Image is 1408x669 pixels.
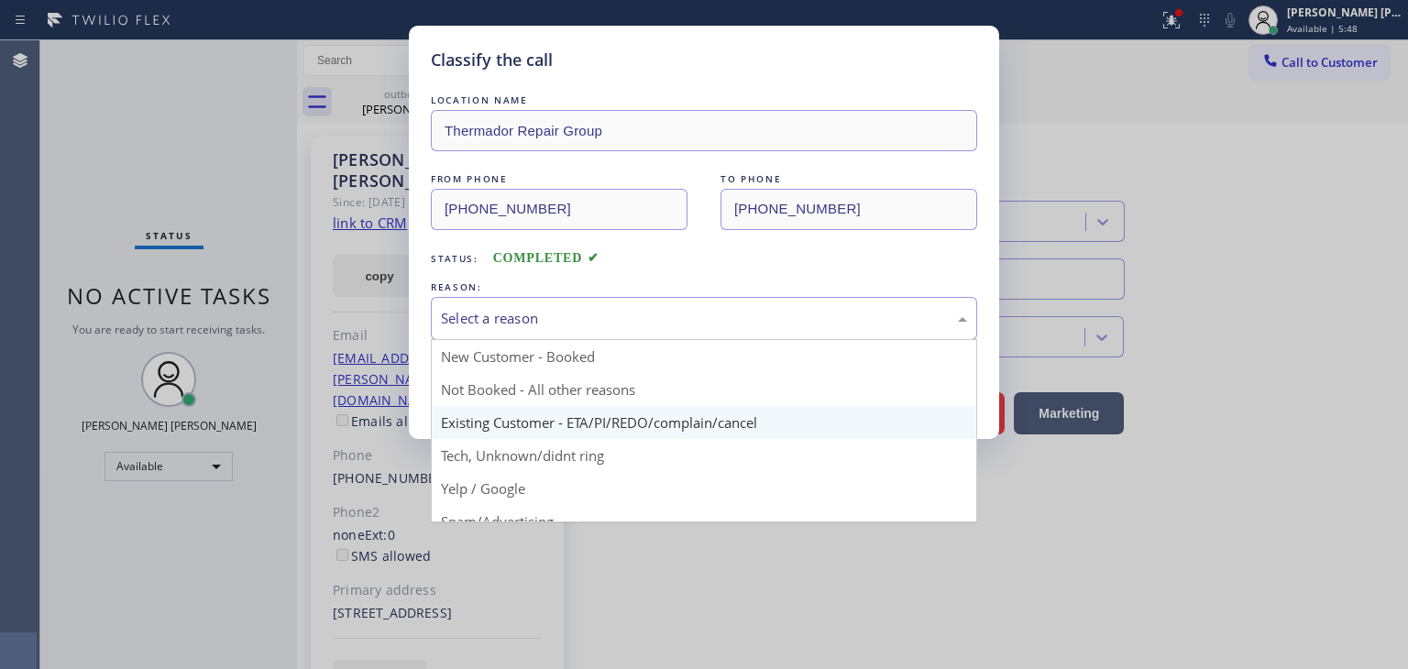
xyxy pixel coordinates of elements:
div: FROM PHONE [431,170,687,189]
div: New Customer - Booked [432,340,976,373]
input: From phone [431,189,687,230]
span: Status: [431,252,478,265]
div: TO PHONE [720,170,977,189]
span: COMPLETED [493,251,599,265]
input: To phone [720,189,977,230]
div: Not Booked - All other reasons [432,373,976,406]
div: Spam/Advertising [432,505,976,538]
div: REASON: [431,278,977,297]
div: Existing Customer - ETA/PI/REDO/complain/cancel [432,406,976,439]
div: Yelp / Google [432,472,976,505]
div: LOCATION NAME [431,91,977,110]
div: Select a reason [441,308,967,329]
div: Tech, Unknown/didnt ring [432,439,976,472]
h5: Classify the call [431,48,553,72]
